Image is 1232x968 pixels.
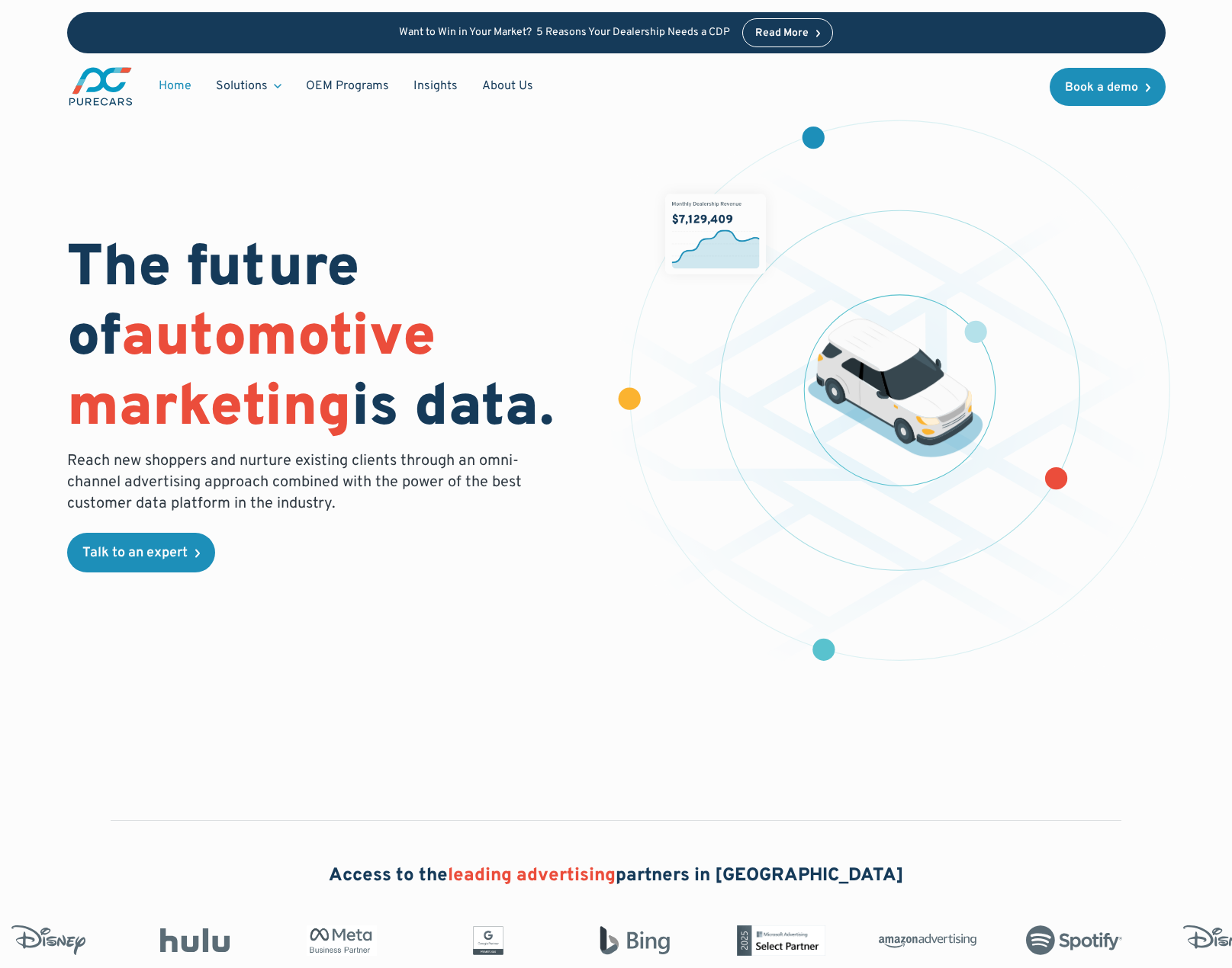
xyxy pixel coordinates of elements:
[294,72,401,101] a: OEM Programs
[67,303,436,445] span: automotive marketing
[399,27,730,40] p: Want to Win in Your Market? 5 Reasons Your Dealership Needs a CDP
[1065,82,1138,94] div: Book a demo
[1050,68,1166,106] a: Book a demo
[585,925,683,956] img: Bing
[732,925,829,956] img: Microsoft Advertising Partner
[439,925,536,956] img: Google Partner
[67,236,598,444] h1: The future of is data.
[146,72,204,101] a: Home
[67,66,134,107] a: main
[67,533,215,572] a: Talk to an expert
[292,925,390,956] img: Meta Business Partner
[470,72,545,101] a: About Us
[665,194,766,274] img: chart showing monthly dealership revenue of $7m
[808,319,983,457] img: illustration of a vehicle
[401,72,470,101] a: Insights
[146,928,243,953] img: Hulu
[216,78,268,95] div: Solutions
[82,547,188,560] div: Talk to an expert
[67,66,134,107] img: purecars logo
[67,450,531,514] p: Reach new shoppers and nurture existing clients through an omni-channel advertising approach comb...
[1025,925,1122,956] img: Spotify
[878,928,976,953] img: Amazon Advertising
[755,28,809,39] div: Read More
[204,72,294,101] div: Solutions
[329,864,904,889] h2: Access to the partners in [GEOGRAPHIC_DATA]
[448,864,616,887] span: leading advertising
[742,18,834,47] a: Read More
